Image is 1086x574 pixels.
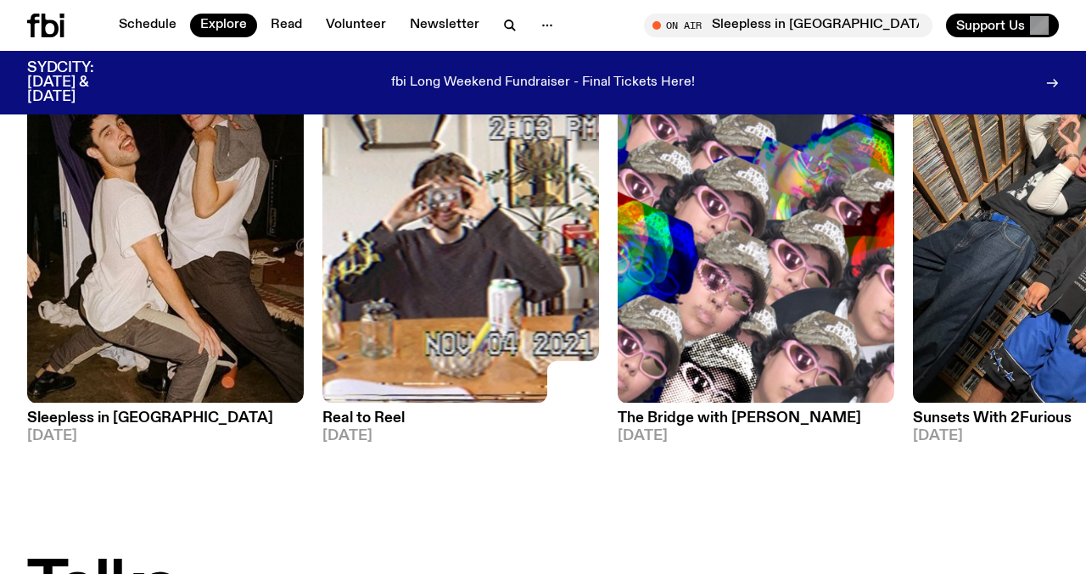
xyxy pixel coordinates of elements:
h3: SYDCITY: [DATE] & [DATE] [27,61,136,104]
h3: Sleepless in [GEOGRAPHIC_DATA] [27,412,304,426]
a: The Bridge with [PERSON_NAME][DATE] [618,404,894,444]
img: Marcus Whale is on the left, bent to his knees and arching back with a gleeful look his face He i... [27,35,304,404]
a: Schedule [109,14,187,37]
span: Support Us [956,18,1025,33]
h3: Real to Reel [322,412,599,426]
button: Support Us [946,14,1059,37]
span: [DATE] [27,430,304,444]
a: Real to Reel[DATE] [322,404,599,444]
a: Read [260,14,312,37]
h3: The Bridge with [PERSON_NAME] [618,412,894,426]
span: [DATE] [618,430,894,444]
button: On AirSleepless in [GEOGRAPHIC_DATA] [644,14,932,37]
span: [DATE] [322,430,599,444]
p: fbi Long Weekend Fundraiser - Final Tickets Here! [391,75,695,91]
a: Sleepless in [GEOGRAPHIC_DATA][DATE] [27,404,304,444]
a: Explore [190,14,257,37]
a: Newsletter [400,14,490,37]
a: Volunteer [316,14,396,37]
